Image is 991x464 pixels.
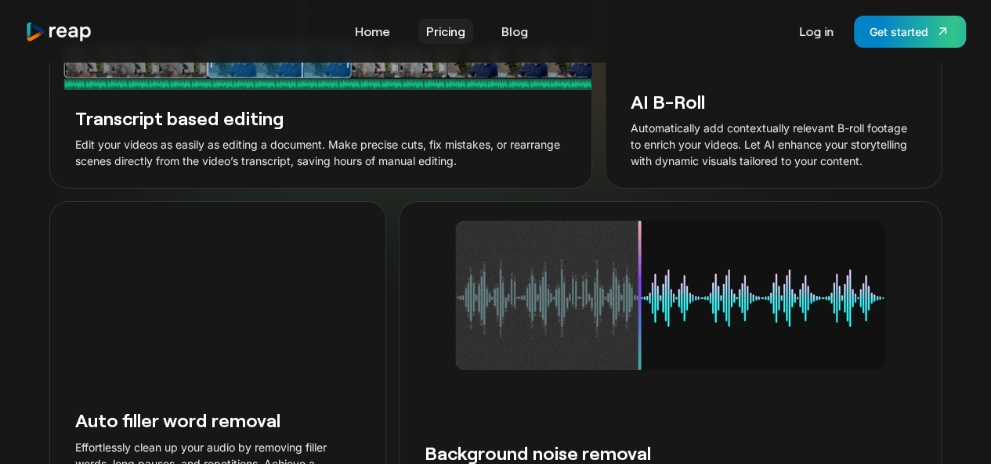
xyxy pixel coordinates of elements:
img: Background noise removal [421,221,920,369]
a: Pricing [418,19,473,44]
a: home [25,21,92,42]
div: Get started [870,23,928,40]
h3: Auto filler word removal [75,408,360,432]
p: Automatically add contextually relevant B-roll footage to enrich your videos. Let AI enhance your... [631,120,916,169]
a: Home [347,19,398,44]
h3: Transcript based editing [75,106,566,130]
a: Log in [791,19,841,44]
a: Blog [494,19,536,44]
video: Your browser does not support the video tag. [50,221,385,388]
a: Get started [854,16,966,48]
h3: AI B-Roll [631,89,916,113]
p: Edit your videos as easily as editing a document. Make precise cuts, fix mistakes, or rearrange s... [75,136,566,169]
img: reap logo [25,21,92,42]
